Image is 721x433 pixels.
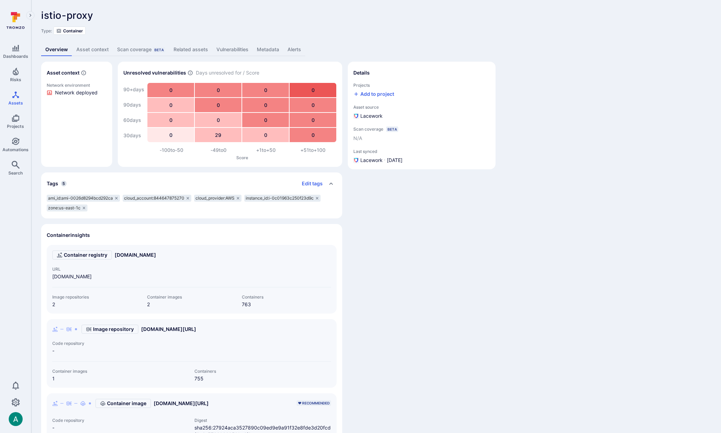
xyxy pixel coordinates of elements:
[242,98,289,112] div: 0
[123,195,191,202] div: cloud_account:844647875270
[64,252,107,258] span: Container registry
[147,98,194,112] div: 0
[117,46,165,53] div: Scan coverage
[41,43,711,56] div: Asset tabs
[47,69,79,76] h2: Asset context
[48,195,113,201] span: ami_id:ami-0026d8294bcd292ca
[123,113,144,127] div: 60 days
[3,54,28,59] span: Dashboards
[194,376,204,381] a: 755
[153,47,165,53] div: Beta
[72,43,113,56] a: Asset context
[194,369,331,374] span: Containers
[48,205,80,211] span: zone:us-east-1c
[296,178,323,189] button: Edit tags
[384,157,385,164] p: ·
[52,301,55,307] a: 2
[52,266,189,272] span: URL
[195,195,235,201] span: cloud_provider:AWS
[47,195,120,202] div: ami_id:ami-0026d8294bcd292ca
[353,135,362,142] span: N/A
[283,43,305,56] a: Alerts
[2,147,29,152] span: Automations
[123,98,144,112] div: 90 days
[148,147,195,154] div: -100 to -50
[195,128,241,142] div: 29
[41,43,72,56] a: Overview
[196,69,259,77] span: Days unresolved for / Score
[41,28,52,33] span: Type:
[290,128,336,142] div: 0
[290,113,336,127] div: 0
[194,195,241,202] div: cloud_provider:AWS
[8,170,23,176] span: Search
[195,113,241,127] div: 0
[141,326,196,333] a: [DOMAIN_NAME][URL]
[9,412,23,426] img: ACg8ocLSa5mPYBaXNx3eFu_EmspyJX0laNWN7cXOFirfQ7srZveEpg=s96-c
[45,81,108,98] a: Click to view evidence
[242,83,289,97] div: 0
[353,126,383,132] span: Scan coverage
[242,147,290,154] div: +1 to +50
[242,113,289,127] div: 0
[41,172,342,195] div: Collapse tags
[26,11,34,20] button: Expand navigation menu
[290,147,337,154] div: +51 to +100
[147,294,236,300] span: Container images
[9,412,23,426] div: Arjan Dehar
[52,376,55,381] a: 1
[123,129,144,142] div: 30 days
[52,341,331,346] span: Code repository
[195,83,241,97] div: 0
[52,347,331,354] span: -
[290,83,336,97] div: 0
[242,128,289,142] div: 0
[52,294,141,300] span: Image repositories
[244,195,321,202] div: instance_id:i-0c01963c250f23d9c
[63,28,83,33] span: Container
[353,113,383,119] div: Lacework
[353,149,490,154] span: Last synced
[81,70,86,76] svg: Automatically discovered context associated with the asset
[353,91,394,98] button: Add to project
[169,43,212,56] a: Related assets
[47,89,107,96] li: Network deployed
[52,369,189,374] span: Container images
[290,98,336,112] div: 0
[52,424,189,431] span: -
[10,77,21,82] span: Risks
[242,294,331,300] span: Containers
[47,180,58,187] h2: Tags
[253,43,283,56] a: Metadata
[47,83,107,88] p: Network environment
[154,400,209,407] a: [DOMAIN_NAME][URL]
[47,204,87,211] div: zone:us-east-1c
[195,98,241,112] div: 0
[52,273,189,280] span: [DOMAIN_NAME]
[242,301,251,307] a: 763
[28,13,33,18] i: Expand navigation menu
[52,418,189,423] span: Code repository
[115,252,156,258] a: [DOMAIN_NAME]
[148,155,337,160] p: Score
[353,105,490,110] span: Asset source
[212,43,253,56] a: Vulnerabilities
[246,195,314,201] span: instance_id:i-0c01963c250f23d9c
[93,326,134,333] span: Image repository
[47,232,90,239] h2: Container insights
[353,69,370,76] h2: Details
[386,126,398,132] div: Beta
[8,100,23,106] span: Assets
[41,9,93,21] span: istio-proxy
[147,83,194,97] div: 0
[61,181,67,186] span: 5
[123,83,144,96] div: 90+ days
[147,301,150,307] a: 2
[360,157,383,164] span: Lacework
[7,124,24,129] span: Projects
[123,69,186,76] h2: Unresolved vulnerabilities
[298,400,330,406] span: ♥ RECOMMENDED
[387,157,402,164] span: [DATE]
[147,113,194,127] div: 0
